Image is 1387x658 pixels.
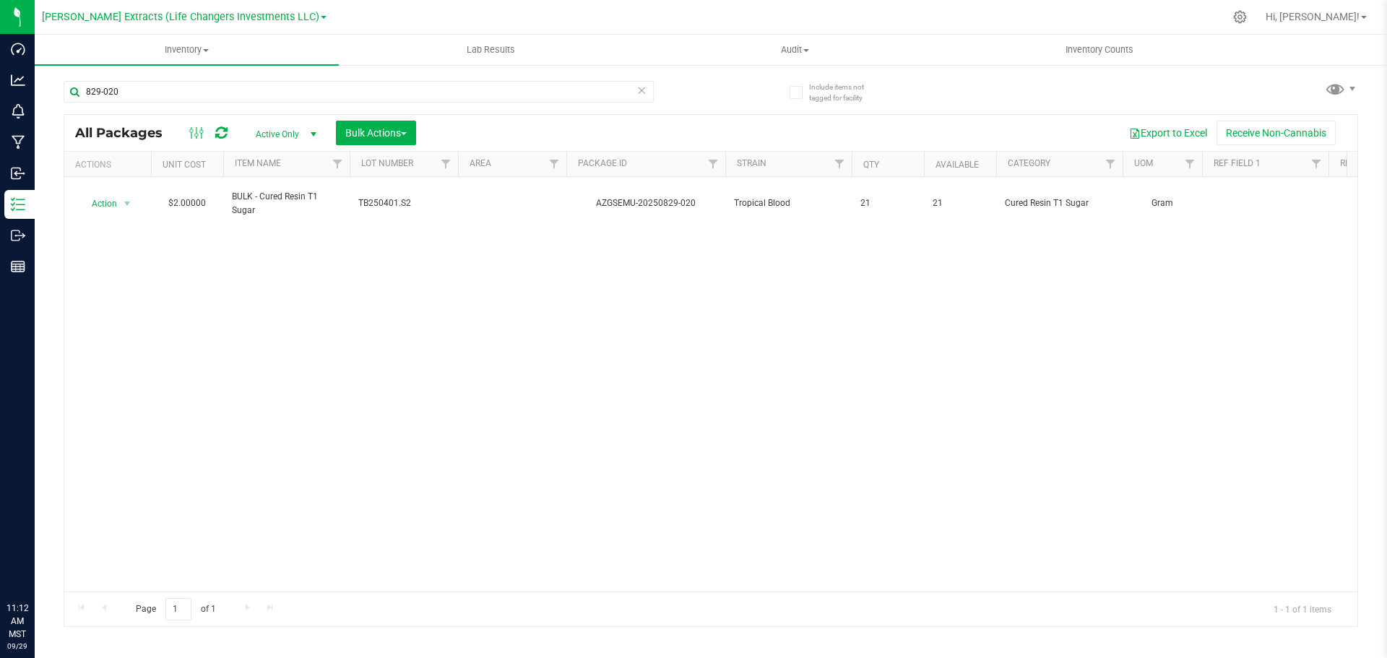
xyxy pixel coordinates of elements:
[564,196,727,210] div: AZGSEMU-20250829-020
[828,152,852,176] a: Filter
[1178,152,1202,176] a: Filter
[447,43,535,56] span: Lab Results
[35,35,339,65] a: Inventory
[1131,196,1193,210] span: Gram
[1305,152,1328,176] a: Filter
[11,135,25,150] inline-svg: Manufacturing
[11,166,25,181] inline-svg: Inbound
[543,152,566,176] a: Filter
[734,196,843,210] span: Tropical Blood
[163,160,206,170] a: Unit Cost
[1262,598,1343,620] span: 1 - 1 of 1 items
[75,160,145,170] div: Actions
[1120,121,1217,145] button: Export to Excel
[1214,158,1261,168] a: Ref Field 1
[1231,10,1249,24] div: Manage settings
[636,81,647,100] span: Clear
[809,82,881,103] span: Include items not tagged for facility
[1217,121,1336,145] button: Receive Non-Cannabis
[11,228,25,243] inline-svg: Outbound
[1005,196,1114,210] span: Cured Resin T1 Sugar
[11,42,25,56] inline-svg: Dashboard
[1134,158,1153,168] a: UOM
[936,160,979,170] a: Available
[358,196,449,210] span: TB250401.S2
[701,152,725,176] a: Filter
[11,104,25,118] inline-svg: Monitoring
[578,158,627,168] a: Package ID
[361,158,413,168] a: Lot Number
[232,190,341,217] span: BULK - Cured Resin T1 Sugar
[165,598,191,620] input: 1
[1266,11,1360,22] span: Hi, [PERSON_NAME]!
[1099,152,1123,176] a: Filter
[124,598,228,620] span: Page of 1
[35,43,339,56] span: Inventory
[339,35,643,65] a: Lab Results
[11,197,25,212] inline-svg: Inventory
[118,194,137,214] span: select
[7,641,28,651] p: 09/29
[863,160,879,170] a: Qty
[1340,158,1387,168] a: Ref Field 2
[43,540,60,558] iframe: Resource center unread badge
[7,602,28,641] p: 11:12 AM MST
[151,177,223,230] td: $2.00000
[1008,158,1050,168] a: Category
[79,194,118,214] span: Action
[434,152,458,176] a: Filter
[42,11,319,23] span: [PERSON_NAME] Extracts (Life Changers Investments LLC)
[1046,43,1153,56] span: Inventory Counts
[11,259,25,274] inline-svg: Reports
[948,35,1252,65] a: Inventory Counts
[64,81,654,103] input: Search Package ID, Item Name, SKU, Lot or Part Number...
[737,158,766,168] a: Strain
[75,125,177,141] span: All Packages
[14,542,58,586] iframe: Resource center
[345,127,407,139] span: Bulk Actions
[336,121,416,145] button: Bulk Actions
[235,158,281,168] a: Item Name
[644,43,946,56] span: Audit
[11,73,25,87] inline-svg: Analytics
[326,152,350,176] a: Filter
[470,158,491,168] a: Area
[933,196,988,210] span: 21
[643,35,947,65] a: Audit
[860,196,915,210] span: 21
